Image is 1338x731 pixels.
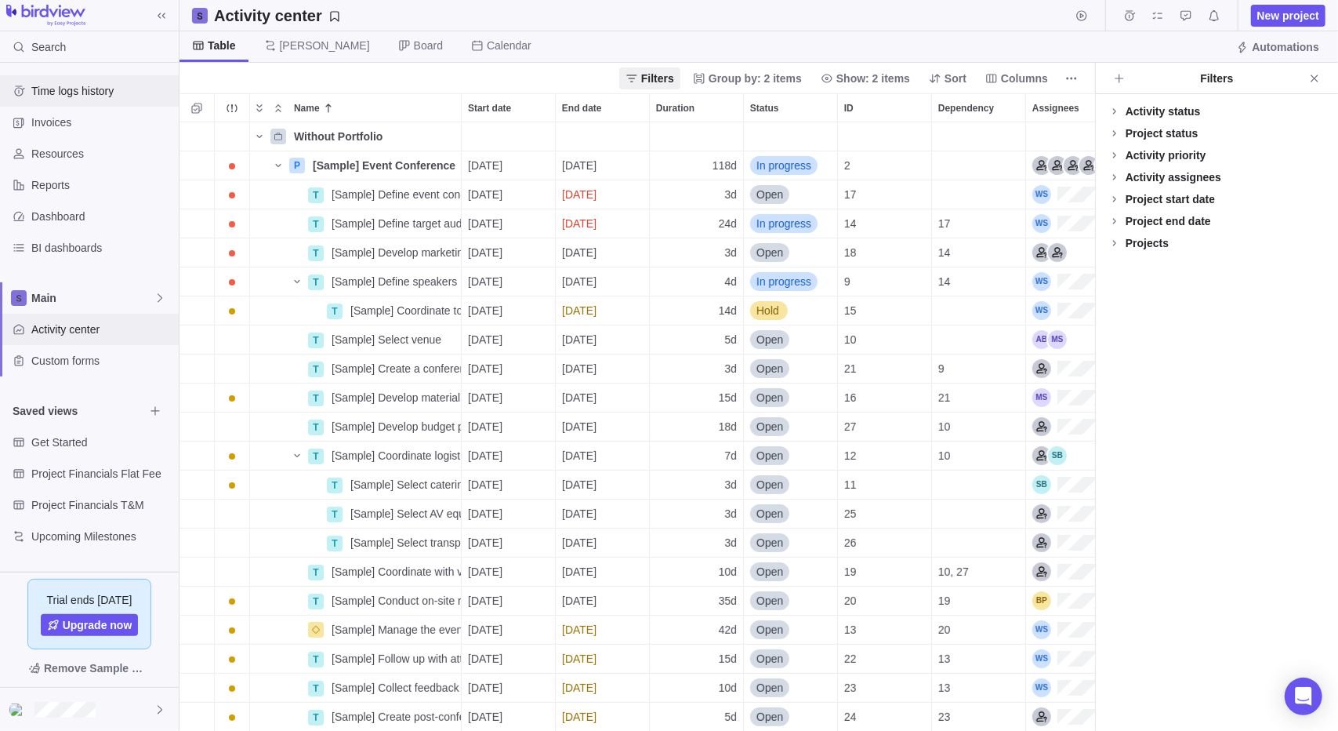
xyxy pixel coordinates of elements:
div: Start date [462,122,556,151]
div: Name [288,94,461,122]
div: End date [556,355,650,384]
div: End date [556,151,650,180]
div: Assignees [1026,151,1183,180]
span: BI dashboards [31,240,172,256]
div: Trouble indication [215,558,250,587]
div: Duration [650,325,744,355]
div: Trouble indication [215,500,250,529]
div: Start date [462,645,556,674]
div: Start date [462,238,556,267]
span: Add filters [1108,67,1130,89]
div: Dependency [932,325,1026,355]
div: End date [556,413,650,442]
div: T [327,304,343,319]
div: Assignees [1026,558,1183,587]
div: Filters [1130,71,1304,86]
div: Dependency [932,180,1026,209]
div: Dependency [932,500,1026,529]
span: Resources [31,146,172,162]
div: Assignees [1026,180,1183,209]
div: T [308,333,324,348]
span: Sort [945,71,966,86]
div: Dependency [932,209,1026,238]
div: ID [838,471,932,500]
div: T [327,507,343,522]
div: Dependency [932,616,1026,645]
span: Group by: 2 items [687,67,808,89]
div: ID [838,500,932,529]
div: Duration [650,267,744,296]
div: End date [556,267,650,296]
div: Trouble indication [215,209,250,238]
div: Assignees [1026,384,1183,413]
span: Duration [656,100,694,116]
span: Start timer [1071,5,1093,27]
div: Start date [462,180,556,209]
div: ID [838,238,932,267]
span: Upgrade now [41,614,139,636]
div: Trouble indication [215,296,250,325]
div: Status [744,94,837,122]
div: Dependency [932,587,1026,616]
span: Save your current layout and filters as a View [208,5,347,27]
div: Name [250,500,462,529]
div: Social Media Coordinator [1079,156,1098,175]
span: Board [414,38,443,53]
div: Duration [650,471,744,500]
div: ID [838,645,932,674]
div: Name [250,558,462,587]
div: Status [744,645,838,674]
div: Trouble indication [215,122,250,151]
div: Duration [650,238,744,267]
div: ID [838,442,932,471]
div: Trouble indication [215,674,250,703]
div: End date [556,180,650,209]
span: Columns [1001,71,1048,86]
div: Duration [650,355,744,384]
span: Time logs [1119,5,1140,27]
div: Name [250,471,462,500]
div: End date [556,384,650,413]
div: Dependency [932,674,1026,703]
div: Start date [462,384,556,413]
div: Duration [650,151,744,180]
h2: Activity center [214,5,322,27]
div: Duration [650,616,744,645]
div: End date [556,209,650,238]
div: Duration [650,500,744,529]
div: Assignees [1026,529,1183,558]
span: Filters [619,67,680,89]
div: T [308,594,324,609]
div: End date [556,238,650,267]
div: Assignees [1026,413,1183,442]
div: End date [556,529,650,558]
div: Assignees [1026,616,1183,645]
span: Search [31,39,66,55]
div: Start date [462,529,556,558]
span: Automations [1230,36,1325,58]
div: Duration [650,384,744,413]
div: Assignees [1026,238,1183,267]
div: Name [250,674,462,703]
div: ID [838,122,932,151]
span: Automations [1252,39,1319,55]
div: T [308,681,324,696]
div: Trouble indication [215,384,250,413]
div: Trouble indication [215,645,250,674]
span: Time logs history [31,83,172,99]
span: Remove Sample Data [13,656,166,681]
div: Dependency [932,94,1025,122]
div: Name [250,296,462,325]
div: Trouble indication [215,325,250,355]
div: Name [250,355,462,384]
div: [Sample] Event Conference [306,151,461,180]
div: Status [744,180,838,209]
div: Trouble indication [215,355,250,384]
div: Name [250,238,462,267]
img: logo [6,5,85,27]
div: Assignees [1026,355,1183,384]
div: T [327,536,343,551]
div: Start date [462,587,556,616]
div: Dependency [932,529,1026,558]
span: New project [1251,5,1325,27]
